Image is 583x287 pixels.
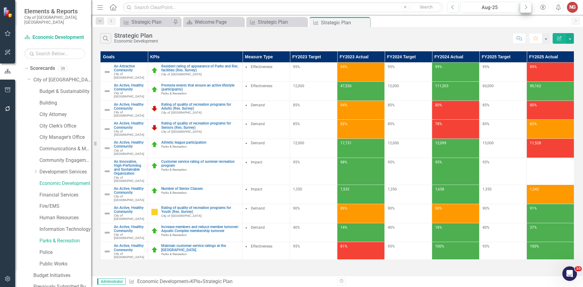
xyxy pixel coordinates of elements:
span: 17,731 [340,141,352,145]
span: Parks & Recreation [161,191,187,194]
span: Demand [251,206,265,210]
a: Communications & Marketing [39,145,91,152]
span: Administrator [97,278,126,285]
td: Double-Click to Edit Right Click for Context Menu [148,81,243,101]
span: 40% [482,225,489,230]
a: Community Engagement & Emergency Preparedness [39,157,91,164]
td: Double-Click to Edit [243,101,290,120]
span: 90,162 [530,84,541,88]
span: 95% [293,65,300,69]
div: Economic Development [114,39,158,43]
img: Not Defined [104,145,111,152]
a: Welcome Page [185,18,242,26]
a: Economic Development [39,180,91,187]
a: City of [GEOGRAPHIC_DATA] [33,77,91,84]
span: 1,532 [340,187,349,191]
a: An Active, Healthy Community [114,84,145,91]
a: Scorecards [30,65,55,72]
img: Below Plan [151,105,158,112]
img: On Target [151,227,158,234]
a: Public Works [39,261,91,268]
a: Rating of quality of recreation programs for Seniors (Res. Survey) [161,121,239,129]
a: City Attorney [39,111,91,118]
span: 85% [482,103,489,107]
span: 89% [530,65,537,69]
span: City of [GEOGRAPHIC_DATA] [114,111,144,117]
span: City of [GEOGRAPHIC_DATA] [114,214,144,220]
td: Double-Click to Edit Right Click for Context Menu [101,223,148,242]
div: NG [567,2,578,13]
td: Double-Click to Edit Right Click for Context Menu [101,101,148,120]
td: Double-Click to Edit [243,158,290,185]
a: An Active, Healthy Community [114,206,145,214]
img: On Target [151,246,158,254]
span: Parks & Recreation [161,92,187,95]
div: 39 [58,66,68,71]
span: 95% [388,65,395,69]
img: On Target [151,67,158,74]
img: Not Defined [104,210,111,217]
td: Double-Click to Edit Right Click for Context Menu [101,185,148,204]
span: 1,350 [293,187,302,191]
span: 10 [575,266,582,271]
span: Parks & Recreation [161,168,187,171]
a: Police [39,249,91,256]
a: City Clerk's Office [39,123,91,130]
a: Maintain customer service ratings at the [GEOGRAPHIC_DATA] [161,244,239,252]
img: On Target [151,86,158,93]
td: Double-Click to Edit Right Click for Context Menu [101,158,148,185]
span: 1,350 [482,187,492,191]
img: Not Defined [104,125,111,133]
button: Aug-25 [460,2,519,13]
a: An Active, Healthy Community [114,244,145,252]
a: Development Services [39,169,91,176]
a: Economic Development [137,278,188,284]
span: 1,350 [388,187,397,191]
span: 11,528 [530,141,541,145]
img: Not Defined [104,87,111,95]
a: KPIs [190,278,200,284]
span: City of [GEOGRAPHIC_DATA] [114,252,144,259]
button: Search [411,3,441,12]
img: Below Plan [151,124,158,131]
span: City of [GEOGRAPHIC_DATA] [114,91,144,98]
div: Strategic Plan [258,18,305,26]
a: Customer service rating of summer recreation program [161,160,239,168]
a: Fire/EMS [39,203,91,210]
img: On Target [151,187,158,194]
a: An Active, Healthy Community [114,225,145,233]
img: Not Defined [104,68,111,76]
a: Promote events that ensure an active lifestyle (participants) [161,84,239,91]
td: Double-Click to Edit [243,204,290,223]
span: Parks & Recreation [161,233,187,237]
td: Double-Click to Edit Right Click for Context Menu [101,81,148,101]
span: 47,526 [340,84,352,88]
div: Strategic Plan [203,278,233,284]
span: 12,000 [388,141,399,145]
span: 90% [435,206,442,210]
span: 40% [388,225,395,230]
div: Strategic Plan [114,32,158,39]
span: City of [GEOGRAPHIC_DATA] [114,195,144,201]
img: Not Defined [104,191,111,198]
span: 40% [293,225,300,230]
img: Caution [151,208,158,216]
span: 95% [293,160,300,164]
span: 1,342 [530,187,539,191]
a: An Innovative, High-Performing and Sustainable Organization [114,160,145,176]
div: Aug-25 [462,4,517,11]
span: 15,000 [482,141,494,145]
span: 90% [293,206,300,210]
div: Welcome Page [195,18,242,26]
span: Search [420,5,433,9]
span: City of [GEOGRAPHIC_DATA] [114,130,144,136]
span: 95% [482,160,489,164]
td: Double-Click to Edit [243,120,290,139]
small: City of [GEOGRAPHIC_DATA], [GEOGRAPHIC_DATA] [24,15,85,25]
span: City of [GEOGRAPHIC_DATA] [114,149,144,155]
a: Budget Initiatives [33,272,91,279]
span: 98% [340,160,347,164]
img: Not Defined [104,106,111,114]
span: Demand [251,225,265,230]
span: 83% [530,122,537,126]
